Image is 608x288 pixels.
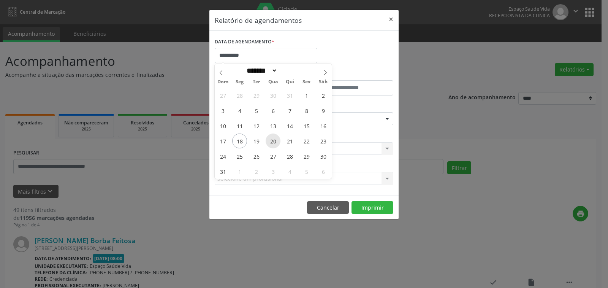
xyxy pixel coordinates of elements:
span: Agosto 1, 2025 [299,88,314,103]
button: Close [383,10,399,29]
span: Setembro 3, 2025 [266,164,280,179]
span: Qui [282,80,298,84]
span: Agosto 20, 2025 [266,134,280,148]
span: Agosto 31, 2025 [215,164,230,179]
span: Agosto 19, 2025 [249,134,264,148]
span: Agosto 21, 2025 [282,134,297,148]
span: Agosto 30, 2025 [316,149,331,164]
h5: Relatório de agendamentos [215,15,302,25]
span: Agosto 5, 2025 [249,103,264,118]
span: Agosto 29, 2025 [299,149,314,164]
span: Agosto 22, 2025 [299,134,314,148]
button: Imprimir [351,201,393,214]
span: Agosto 9, 2025 [316,103,331,118]
label: DATA DE AGENDAMENTO [215,36,274,48]
span: Setembro 2, 2025 [249,164,264,179]
span: Agosto 6, 2025 [266,103,280,118]
span: Agosto 10, 2025 [215,118,230,133]
span: Julho 31, 2025 [282,88,297,103]
span: Julho 27, 2025 [215,88,230,103]
button: Cancelar [307,201,349,214]
select: Month [244,67,277,75]
span: Agosto 3, 2025 [215,103,230,118]
span: Sáb [315,80,332,84]
span: Setembro 4, 2025 [282,164,297,179]
span: Julho 28, 2025 [232,88,247,103]
label: ATÉ [306,68,393,80]
span: Julho 29, 2025 [249,88,264,103]
span: Agosto 12, 2025 [249,118,264,133]
span: Julho 30, 2025 [266,88,280,103]
span: Agosto 17, 2025 [215,134,230,148]
input: Year [277,67,302,75]
span: Agosto 16, 2025 [316,118,331,133]
span: Agosto 2, 2025 [316,88,331,103]
span: Agosto 25, 2025 [232,149,247,164]
span: Agosto 23, 2025 [316,134,331,148]
span: Agosto 24, 2025 [215,149,230,164]
span: Sex [298,80,315,84]
span: Seg [231,80,248,84]
span: Agosto 14, 2025 [282,118,297,133]
span: Agosto 27, 2025 [266,149,280,164]
span: Agosto 4, 2025 [232,103,247,118]
span: Dom [215,80,231,84]
span: Setembro 1, 2025 [232,164,247,179]
span: Agosto 18, 2025 [232,134,247,148]
span: Agosto 28, 2025 [282,149,297,164]
span: Agosto 8, 2025 [299,103,314,118]
span: Agosto 7, 2025 [282,103,297,118]
span: Agosto 11, 2025 [232,118,247,133]
span: Setembro 6, 2025 [316,164,331,179]
span: Agosto 15, 2025 [299,118,314,133]
span: Ter [248,80,265,84]
span: Agosto 13, 2025 [266,118,280,133]
span: Qua [265,80,282,84]
span: Setembro 5, 2025 [299,164,314,179]
span: Agosto 26, 2025 [249,149,264,164]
